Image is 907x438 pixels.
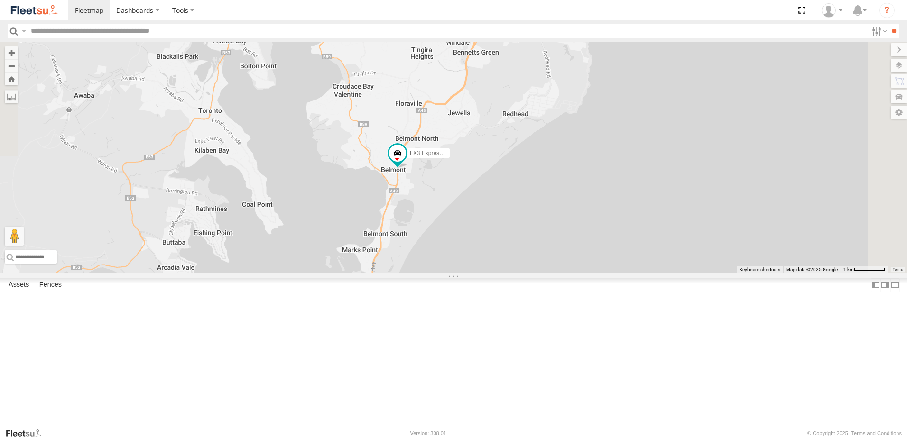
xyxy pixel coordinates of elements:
[5,429,49,438] a: Visit our Website
[5,46,18,59] button: Zoom in
[20,24,28,38] label: Search Query
[851,430,902,436] a: Terms and Conditions
[5,90,18,103] label: Measure
[786,267,838,272] span: Map data ©2025 Google
[5,59,18,73] button: Zoom out
[807,430,902,436] div: © Copyright 2025 -
[410,150,453,156] span: LX3 Express Ute
[891,106,907,119] label: Map Settings
[5,73,18,85] button: Zoom Home
[879,3,895,18] i: ?
[35,278,66,292] label: Fences
[818,3,846,18] div: James Cullen
[890,278,900,292] label: Hide Summary Table
[880,278,890,292] label: Dock Summary Table to the Right
[841,266,888,273] button: Map Scale: 1 km per 62 pixels
[893,268,903,272] a: Terms (opens in new tab)
[5,227,24,246] button: Drag Pegman onto the map to open Street View
[871,278,880,292] label: Dock Summary Table to the Left
[740,266,780,273] button: Keyboard shortcuts
[9,4,59,17] img: fleetsu-logo-horizontal.svg
[843,267,854,272] span: 1 km
[4,278,34,292] label: Assets
[410,430,446,436] div: Version: 308.01
[868,24,888,38] label: Search Filter Options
